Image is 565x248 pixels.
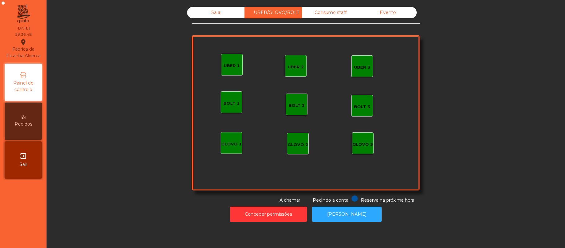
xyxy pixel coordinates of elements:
div: Evento [359,7,417,18]
div: UBER 3 [354,64,370,71]
img: qpiato [16,3,31,25]
div: BOLT 2 [289,103,305,109]
div: BOLT 3 [354,104,370,110]
div: GLOVO 2 [288,142,308,148]
div: GLOVO 1 [221,141,242,147]
span: Reserva na próxima hora [361,197,414,203]
span: Sair [20,161,27,168]
div: UBER/GLOVO/BOLT [244,7,302,18]
button: [PERSON_NAME] [312,207,382,222]
div: [DATE] [17,25,30,31]
span: Painel de controlo [6,80,40,93]
div: 19:36:48 [15,32,32,37]
div: Consumo staff [302,7,359,18]
div: BOLT 1 [223,100,240,107]
div: UBER 2 [288,64,304,70]
i: exit_to_app [20,152,27,160]
div: UBER 1 [224,63,240,69]
i: location_on [20,39,27,46]
div: GLOVO 3 [352,141,373,148]
span: Pedidos [15,121,32,127]
button: Conceder permissões [230,207,307,222]
div: Fabrica da Picanha Alverca [5,39,42,59]
div: Sala [187,7,244,18]
span: A chamar [280,197,300,203]
span: Pedindo a conta [313,197,348,203]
